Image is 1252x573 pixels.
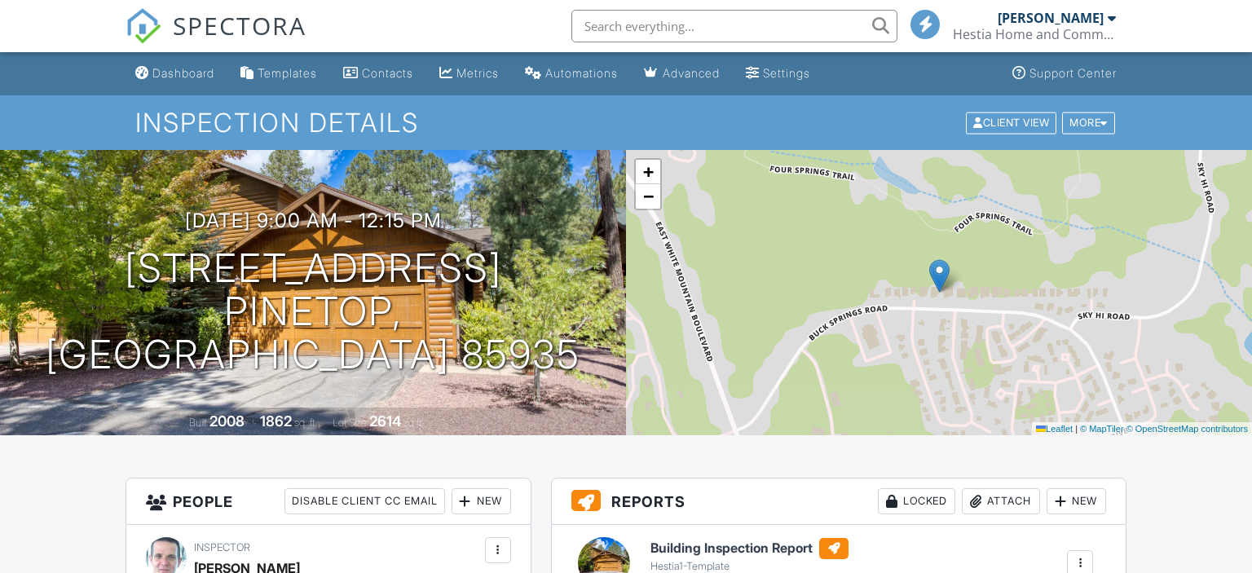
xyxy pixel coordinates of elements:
div: New [452,488,511,514]
div: 2614 [369,412,401,430]
div: Locked [878,488,955,514]
img: The Best Home Inspection Software - Spectora [126,8,161,44]
a: Client View [964,116,1060,128]
span: Inspector [194,541,250,553]
a: Leaflet [1036,424,1073,434]
h6: Building Inspection Report [650,538,849,559]
span: sq. ft. [294,417,317,429]
div: Hestia1-Template [650,560,849,573]
h1: [STREET_ADDRESS] Pinetop, [GEOGRAPHIC_DATA] 85935 [26,247,600,376]
a: Templates [234,59,324,89]
div: More [1062,112,1115,134]
a: Dashboard [129,59,221,89]
h3: [DATE] 9:00 am - 12:15 pm [185,209,442,231]
div: New [1047,488,1106,514]
div: Attach [962,488,1040,514]
a: Automations (Basic) [518,59,624,89]
span: | [1075,424,1078,434]
span: SPECTORA [173,8,306,42]
div: Metrics [456,66,499,80]
h3: Reports [552,478,1126,525]
a: Zoom in [636,160,660,184]
a: © MapTiler [1080,424,1124,434]
span: + [643,161,654,182]
span: Built [189,417,207,429]
a: Advanced [637,59,726,89]
div: Hestia Home and Commercial Inspections [953,26,1116,42]
div: 1862 [260,412,292,430]
span: sq.ft. [403,417,424,429]
div: Settings [763,66,810,80]
div: Disable Client CC Email [284,488,445,514]
div: Templates [258,66,317,80]
a: Metrics [433,59,505,89]
h1: Inspection Details [135,108,1116,137]
div: Support Center [1029,66,1117,80]
span: − [643,186,654,206]
div: Client View [966,112,1056,134]
div: Dashboard [152,66,214,80]
div: [PERSON_NAME] [998,10,1104,26]
span: Lot Size [333,417,367,429]
div: Contacts [362,66,413,80]
input: Search everything... [571,10,897,42]
a: Support Center [1006,59,1123,89]
div: Advanced [663,66,720,80]
h3: People [126,478,531,525]
a: Settings [739,59,817,89]
a: SPECTORA [126,22,306,56]
img: Marker [929,259,950,293]
a: © OpenStreetMap contributors [1126,424,1248,434]
a: Zoom out [636,184,660,209]
div: Automations [545,66,618,80]
a: Contacts [337,59,420,89]
div: 2008 [209,412,245,430]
